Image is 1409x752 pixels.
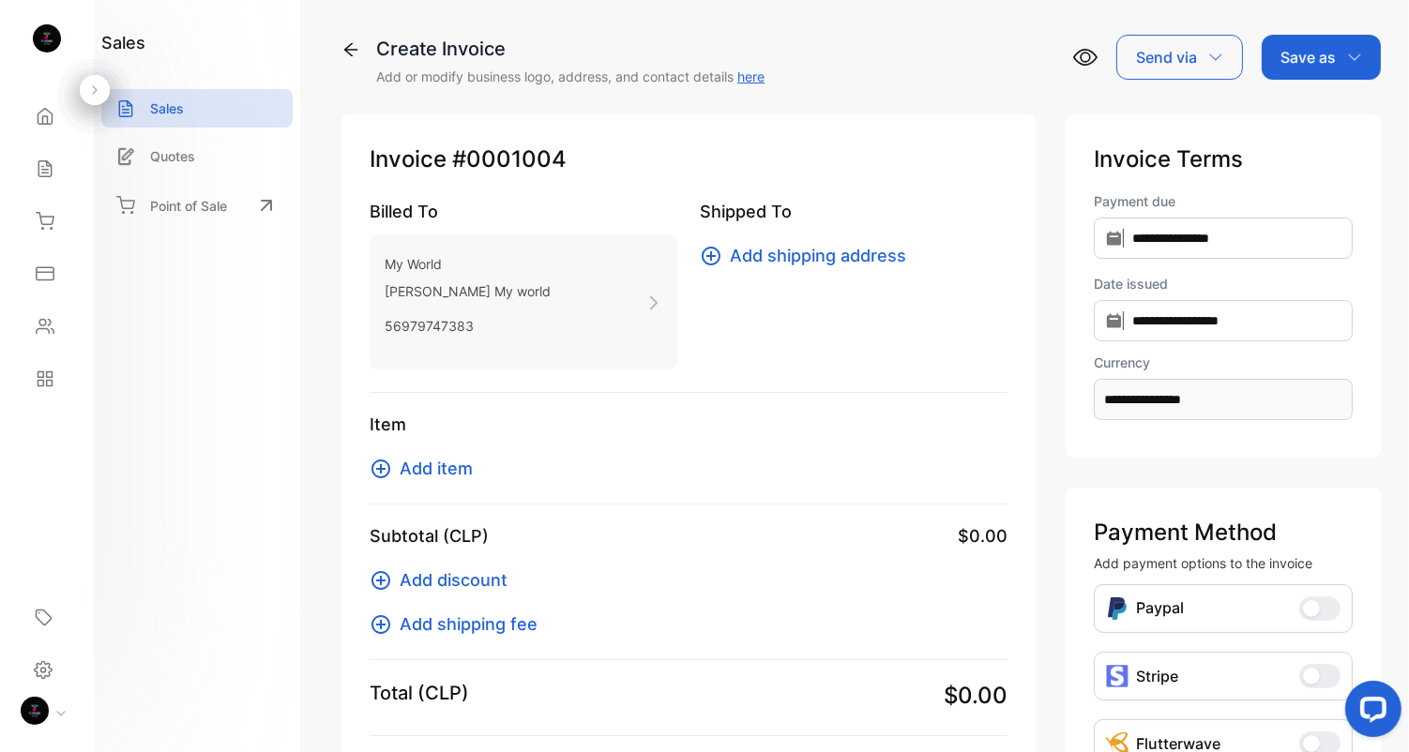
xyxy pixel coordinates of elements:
p: Send via [1136,46,1197,68]
span: $0.00 [944,679,1008,713]
span: #0001004 [452,143,567,176]
button: Add shipping fee [370,611,549,637]
p: Add or modify business logo, address, and contact details [376,67,765,86]
p: Add payment options to the invoice [1094,553,1353,573]
p: Shipped To [700,199,1008,224]
p: Invoice [370,143,1008,176]
span: $0.00 [958,523,1008,549]
h1: sales [101,30,145,55]
div: Create Invoice [376,35,765,63]
img: Icon [1106,596,1129,621]
a: Point of Sale [101,185,293,226]
p: Point of Sale [150,196,227,216]
p: Subtotal (CLP) [370,523,489,549]
img: icon [1106,665,1129,687]
iframe: LiveChat chat widget [1330,673,1409,752]
p: [PERSON_NAME] My world [385,278,551,305]
a: here [737,68,765,84]
p: 56979747383 [385,312,551,339]
img: logo [33,24,61,53]
button: Save as [1262,35,1381,80]
span: Add shipping address [730,243,906,268]
p: Stripe [1136,665,1178,687]
a: Sales [101,89,293,128]
a: Quotes [101,137,293,175]
p: Payment Method [1094,516,1353,549]
button: Add item [370,456,484,481]
p: Item [370,412,1008,437]
label: Date issued [1094,274,1353,293]
button: Add discount [370,567,519,593]
button: Add shipping address [700,243,917,268]
span: Add discount [400,567,508,593]
p: Sales [150,98,184,118]
p: Quotes [150,146,195,166]
p: Save as [1280,46,1336,68]
img: profile [21,697,49,725]
p: Total (CLP) [370,679,469,707]
p: My World [385,250,551,278]
p: Invoice Terms [1094,143,1353,176]
p: Paypal [1136,596,1184,621]
span: Add item [400,456,473,481]
p: Billed To [370,199,677,224]
span: Add shipping fee [400,611,538,637]
label: Currency [1094,353,1353,372]
button: Send via [1116,35,1243,80]
label: Payment due [1094,191,1353,211]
